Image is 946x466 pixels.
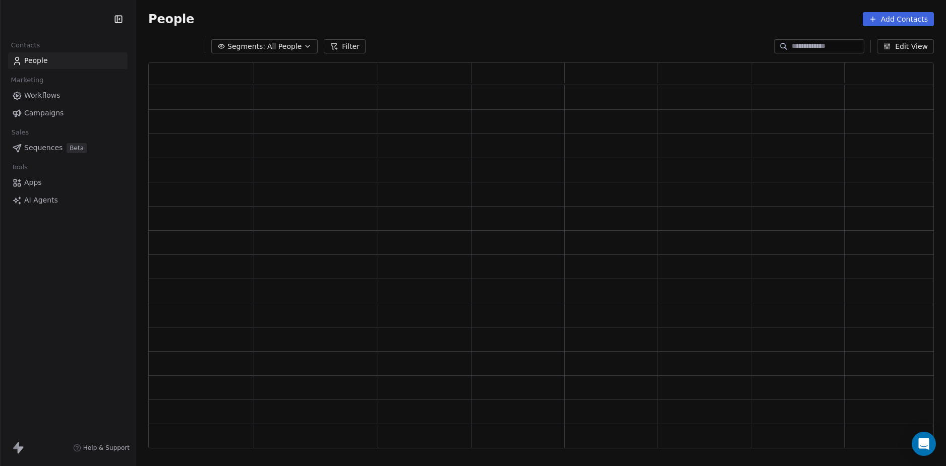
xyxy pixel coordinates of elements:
a: SequencesBeta [8,140,128,156]
span: Beta [67,143,87,153]
span: People [24,55,48,66]
a: Campaigns [8,105,128,121]
span: Tools [7,160,32,175]
span: Workflows [24,90,61,101]
a: Help & Support [73,444,130,452]
a: Workflows [8,87,128,104]
a: AI Agents [8,192,128,209]
button: Add Contacts [863,12,934,26]
span: Contacts [7,38,44,53]
div: Open Intercom Messenger [912,432,936,456]
span: AI Agents [24,195,58,206]
span: People [148,12,194,27]
span: Segments: [227,41,265,52]
span: Campaigns [24,108,64,118]
span: All People [267,41,302,52]
span: Help & Support [83,444,130,452]
span: Marketing [7,73,48,88]
span: Sequences [24,143,63,153]
button: Edit View [877,39,934,53]
a: Apps [8,174,128,191]
span: Sales [7,125,33,140]
a: People [8,52,128,69]
button: Filter [324,39,366,53]
div: grid [149,85,938,449]
span: Apps [24,177,42,188]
